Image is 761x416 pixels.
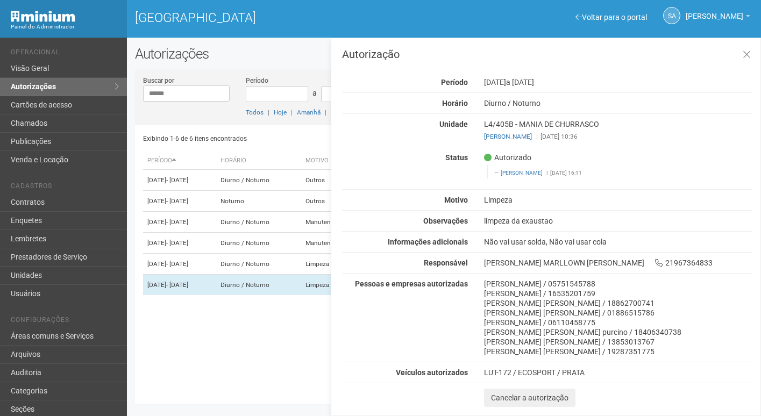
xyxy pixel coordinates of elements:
[476,119,760,141] div: L4/405B - MANIA DE CHURRASCO
[388,238,468,246] strong: Informações adicionais
[301,212,366,233] td: Manutenção
[216,233,301,254] td: Diurno / Noturno
[246,109,264,116] a: Todos
[301,275,366,296] td: Limpeza
[476,216,760,226] div: limpeza da exaustao
[246,76,268,85] label: Período
[135,46,753,62] h2: Autorizações
[166,281,188,289] span: - [DATE]
[501,170,543,176] a: [PERSON_NAME]
[342,49,752,60] h3: Autorização
[11,182,119,193] li: Cadastros
[312,89,317,97] span: a
[484,327,752,337] div: [PERSON_NAME] [PERSON_NAME] purcino / 18406340738
[291,109,293,116] span: |
[268,109,269,116] span: |
[301,170,366,191] td: Outros
[484,289,752,298] div: [PERSON_NAME] / 16535201759
[484,132,752,141] div: [DATE] 10:36
[11,22,119,32] div: Painel do Administrador
[143,76,174,85] label: Buscar por
[11,48,119,60] li: Operacional
[424,259,468,267] strong: Responsável
[143,212,216,233] td: [DATE]
[166,218,188,226] span: - [DATE]
[11,316,119,327] li: Configurações
[536,133,538,140] span: |
[506,78,534,87] span: a [DATE]
[297,109,321,116] a: Amanhã
[216,212,301,233] td: Diurno / Noturno
[355,279,468,288] strong: Pessoas e empresas autorizadas
[143,152,216,170] th: Período
[442,99,468,107] strong: Horário
[143,131,440,147] div: Exibindo 1-6 de 6 itens encontrados
[166,176,188,184] span: - [DATE]
[143,170,216,191] td: [DATE]
[484,308,752,318] div: [PERSON_NAME] [PERSON_NAME] / 01886515786
[484,153,531,162] span: Autorizado
[301,254,366,275] td: Limpeza
[143,275,216,296] td: [DATE]
[546,170,547,176] span: |
[325,109,326,116] span: |
[216,254,301,275] td: Diurno / Noturno
[686,2,743,20] span: Silvio Anjos
[274,109,287,116] a: Hoje
[575,13,647,21] a: Voltar para o portal
[445,153,468,162] strong: Status
[494,169,746,177] footer: [DATE] 16:11
[166,197,188,205] span: - [DATE]
[396,368,468,377] strong: Veículos autorizados
[11,11,75,22] img: Minium
[216,152,301,170] th: Horário
[663,7,680,24] a: SA
[143,254,216,275] td: [DATE]
[135,11,436,25] h1: [GEOGRAPHIC_DATA]
[444,196,468,204] strong: Motivo
[423,217,468,225] strong: Observações
[484,389,575,407] button: Cancelar a autorização
[301,233,366,254] td: Manutenção
[166,260,188,268] span: - [DATE]
[301,191,366,212] td: Outros
[439,120,468,128] strong: Unidade
[484,337,752,347] div: [PERSON_NAME] [PERSON_NAME] / 13853013767
[484,133,532,140] a: [PERSON_NAME]
[301,152,366,170] th: Motivo
[476,98,760,108] div: Diurno / Noturno
[476,77,760,87] div: [DATE]
[484,279,752,289] div: [PERSON_NAME] / 05751545788
[216,191,301,212] td: Noturno
[476,195,760,205] div: Limpeza
[441,78,468,87] strong: Período
[216,275,301,296] td: Diurno / Noturno
[143,233,216,254] td: [DATE]
[484,298,752,308] div: [PERSON_NAME] [PERSON_NAME] / 18862700741
[143,191,216,212] td: [DATE]
[166,239,188,247] span: - [DATE]
[484,368,752,377] div: LUT-172 / ECOSPORT / PRATA
[216,170,301,191] td: Diurno / Noturno
[484,347,752,356] div: [PERSON_NAME] [PERSON_NAME] / 19287351775
[476,237,760,247] div: Não vai usar solda, Não vai usar cola
[686,13,750,22] a: [PERSON_NAME]
[476,258,760,268] div: [PERSON_NAME] MARLLOWN [PERSON_NAME] 21967364833
[484,318,752,327] div: [PERSON_NAME] / 06110458775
